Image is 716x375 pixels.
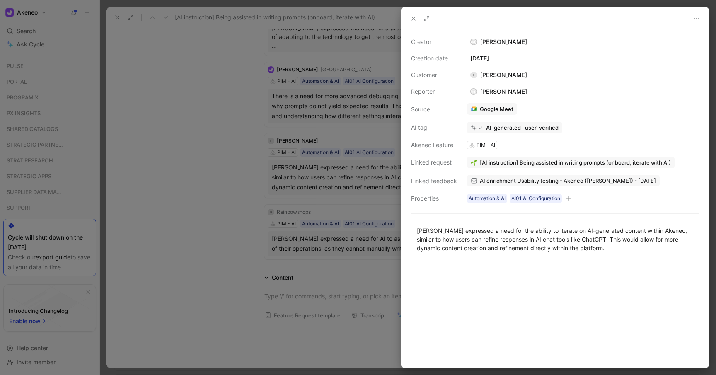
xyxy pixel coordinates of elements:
div: L [470,72,477,78]
a: Google Meet [467,103,517,115]
div: M [471,89,477,94]
div: [PERSON_NAME] [467,70,530,80]
div: [PERSON_NAME] [467,87,530,97]
span: [AI instruction] Being assisted in writing prompts (onboard, iterate with AI) [480,159,671,166]
div: M [471,39,477,45]
img: 🌱 [471,159,477,166]
div: AI-generated · user-verified [486,124,559,131]
div: Creation date [411,53,457,63]
button: 🌱[AI instruction] Being assisted in writing prompts (onboard, iterate with AI) [467,157,675,168]
div: Reporter [411,87,457,97]
div: AI tag [411,123,457,133]
span: AI enrichment Usability testing - Akeneo ([PERSON_NAME]) - [DATE] [480,177,656,184]
div: [DATE] [467,53,699,63]
div: Customer [411,70,457,80]
div: Linked feedback [411,176,457,186]
div: Creator [411,37,457,47]
div: AI01 AI Configuration [511,194,560,203]
div: PIM - AI [477,141,495,149]
div: Properties [411,194,457,203]
div: Linked request [411,157,457,167]
div: Source [411,104,457,114]
a: AI enrichment Usability testing - Akeneo ([PERSON_NAME]) - [DATE] [467,175,660,186]
div: [PERSON_NAME] expressed a need for the ability to iterate on AI-generated content within Akeneo, ... [417,226,693,252]
div: Akeneo Feature [411,140,457,150]
div: Automation & AI [469,194,506,203]
div: [PERSON_NAME] [467,37,699,47]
